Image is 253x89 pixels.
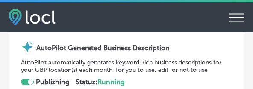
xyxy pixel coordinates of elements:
img: autopilot-icon [21,40,34,53]
p: AutoPilot automatically generates keyword-rich business descriptions for your GBP location(s) eac... [21,59,232,74]
span: Running [97,78,124,86]
strong: AutoPilot Generated Business Description [36,44,170,52]
strong: Status: [76,78,124,86]
strong: Publishing [36,78,69,86]
img: fda3e92497d09a02dc62c9cd864e3231.png [9,9,56,25]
